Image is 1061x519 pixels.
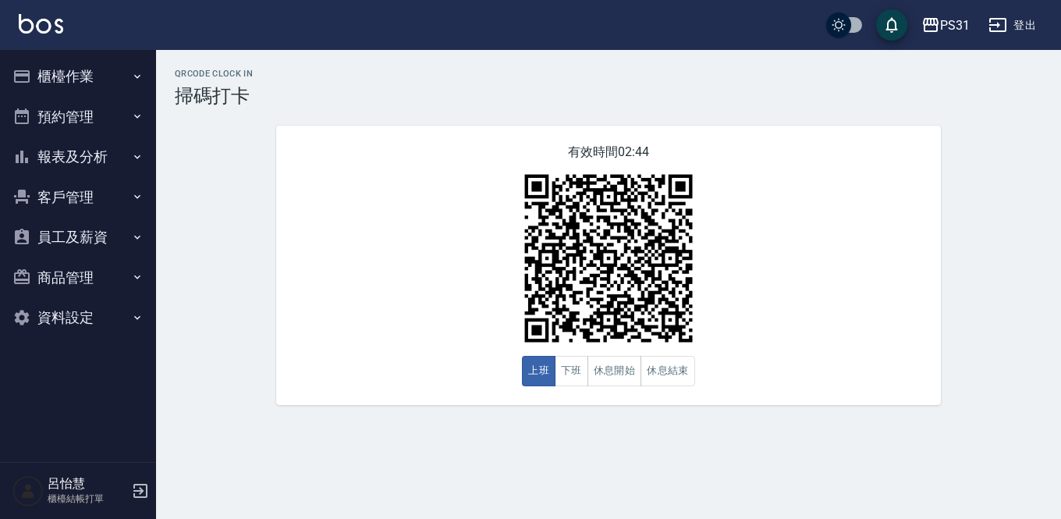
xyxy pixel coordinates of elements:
div: PS31 [940,16,970,35]
div: 有效時間 02:44 [276,126,941,405]
button: 休息結束 [641,356,695,386]
img: Logo [19,14,63,34]
button: 員工及薪資 [6,217,150,258]
button: 預約管理 [6,97,150,137]
button: save [876,9,907,41]
img: Person [12,475,44,507]
h5: 呂怡慧 [48,476,127,492]
h2: QRcode Clock In [175,69,1042,79]
h3: 掃碼打卡 [175,85,1042,107]
button: 資料設定 [6,297,150,338]
button: 上班 [522,356,555,386]
button: 下班 [555,356,588,386]
button: 報表及分析 [6,137,150,177]
button: 客戶管理 [6,177,150,218]
button: PS31 [915,9,976,41]
button: 櫃檯作業 [6,56,150,97]
button: 休息開始 [587,356,642,386]
button: 登出 [982,11,1042,40]
p: 櫃檯結帳打單 [48,492,127,506]
button: 商品管理 [6,258,150,298]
